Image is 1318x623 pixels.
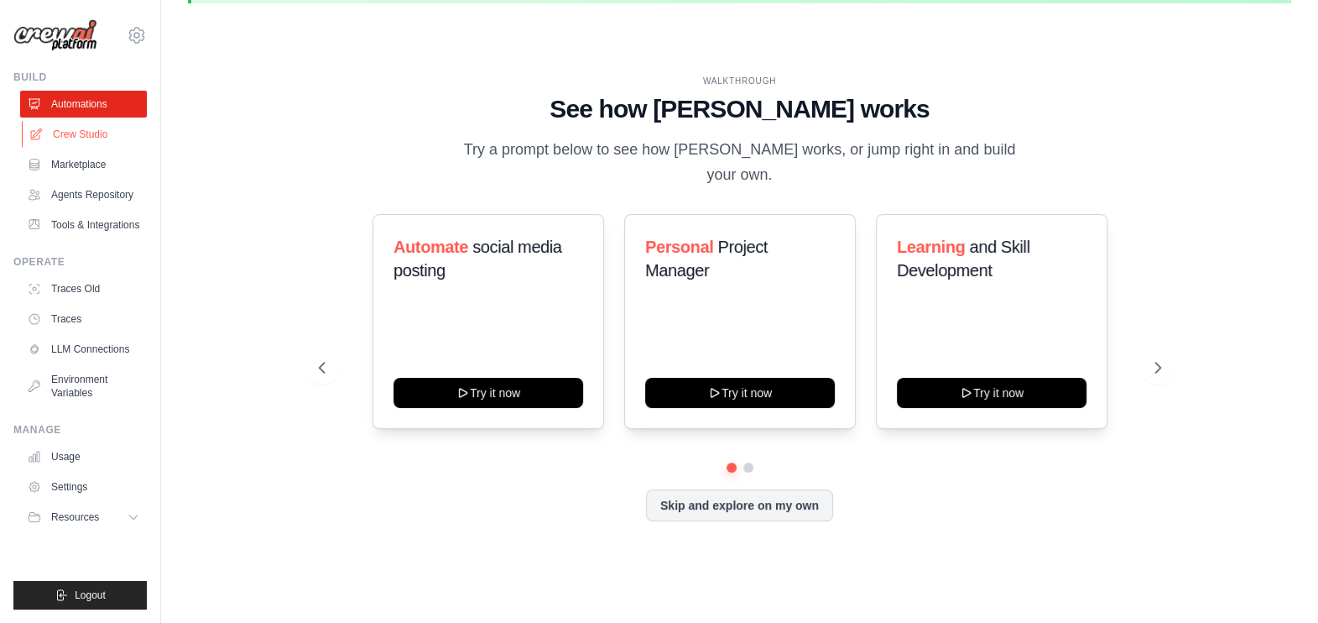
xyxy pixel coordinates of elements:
a: Agents Repository [20,181,147,208]
div: Operate [13,255,147,269]
span: Logout [75,589,106,602]
a: Automations [20,91,147,118]
a: Environment Variables [20,366,147,406]
a: Marketplace [20,151,147,178]
span: Project Manager [645,238,768,280]
span: social media posting [393,238,562,280]
p: Try a prompt below to see how [PERSON_NAME] works, or jump right in and build your own. [458,138,1022,187]
span: Resources [51,510,99,524]
button: Try it now [645,378,835,408]
a: Crew Studio [22,121,148,148]
div: WALKTHROUGH [319,75,1161,87]
a: Traces Old [20,275,147,302]
button: Logout [13,581,147,610]
a: LLM Connections [20,336,147,363]
span: Personal [645,238,713,256]
button: Skip and explore on my own [646,489,833,521]
img: Logo [13,19,97,52]
h1: See how [PERSON_NAME] works [319,94,1161,124]
span: Automate [393,238,468,256]
div: Manage [13,423,147,437]
button: Resources [20,504,147,531]
div: Build [13,71,147,84]
span: Learning [897,238,965,256]
button: Try it now [897,378,1086,408]
button: Try it now [393,378,583,408]
a: Usage [20,443,147,470]
a: Settings [20,474,147,500]
iframe: Chat Widget [1234,542,1318,623]
a: Tools & Integrations [20,212,147,238]
a: Traces [20,306,147,332]
span: and Skill Development [897,238,1029,280]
